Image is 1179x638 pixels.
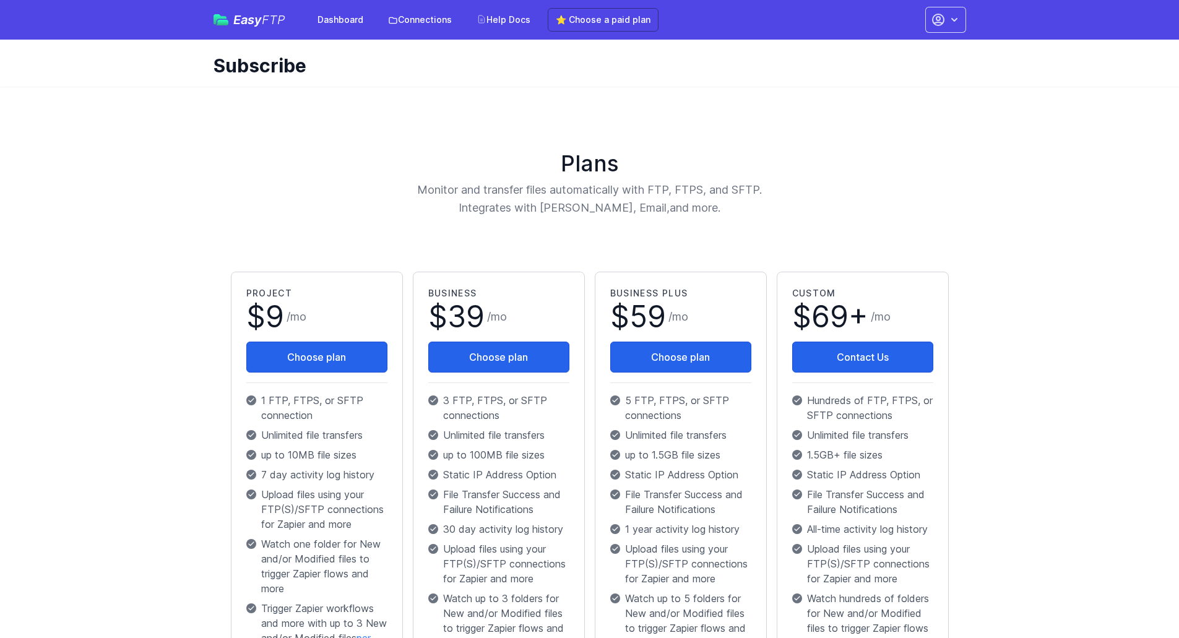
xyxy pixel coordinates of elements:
img: easyftp_logo.png [214,14,228,25]
a: Connections [381,9,459,31]
p: File Transfer Success and Failure Notifications [792,487,933,517]
p: Unlimited file transfers [246,428,387,442]
p: 30 day activity log history [428,522,569,537]
span: / [487,308,507,325]
span: mo [875,310,891,323]
p: Watch one folder for New and/or Modified files to trigger Zapier flows and more [246,537,387,596]
h2: Project [246,287,387,300]
p: 3 FTP, FTPS, or SFTP connections [428,393,569,423]
a: Dashboard [310,9,371,31]
p: Upload files using your FTP(S)/SFTP connections for Zapier and more [246,487,387,532]
h2: Custom [792,287,933,300]
span: / [871,308,891,325]
p: 1 FTP, FTPS, or SFTP connection [246,393,387,423]
p: Upload files using your FTP(S)/SFTP connections for Zapier and more [610,541,751,586]
button: Choose plan [246,342,387,373]
span: FTP [262,12,285,27]
span: mo [672,310,688,323]
p: up to 100MB file sizes [428,447,569,462]
p: Upload files using your FTP(S)/SFTP connections for Zapier and more [792,541,933,586]
button: Choose plan [428,342,569,373]
span: 69+ [811,298,868,335]
p: Unlimited file transfers [792,428,933,442]
h1: Plans [226,151,954,176]
button: Choose plan [610,342,751,373]
p: Upload files using your FTP(S)/SFTP connections for Zapier and more [428,541,569,586]
p: Static IP Address Option [428,467,569,482]
p: Hundreds of FTP, FTPS, or SFTP connections [792,393,933,423]
span: Easy [233,14,285,26]
span: $ [246,302,284,332]
h2: Business Plus [610,287,751,300]
h2: Business [428,287,569,300]
p: Static IP Address Option [792,467,933,482]
p: Unlimited file transfers [610,428,751,442]
span: mo [491,310,507,323]
p: File Transfer Success and Failure Notifications [428,487,569,517]
span: $ [792,302,868,332]
a: ⭐ Choose a paid plan [548,8,659,32]
p: 1 year activity log history [610,522,751,537]
p: All-time activity log history [792,522,933,537]
a: EasyFTP [214,14,285,26]
a: Contact Us [792,342,933,373]
span: mo [290,310,306,323]
p: 7 day activity log history [246,467,387,482]
span: $ [428,302,485,332]
span: $ [610,302,666,332]
span: / [668,308,688,325]
a: Help Docs [469,9,538,31]
p: Monitor and transfer files automatically with FTP, FTPS, and SFTP. Integrates with [PERSON_NAME],... [347,181,832,217]
p: Unlimited file transfers [428,428,569,442]
p: up to 10MB file sizes [246,447,387,462]
p: Static IP Address Option [610,467,751,482]
span: / [287,308,306,325]
p: File Transfer Success and Failure Notifications [610,487,751,517]
p: 5 FTP, FTPS, or SFTP connections [610,393,751,423]
span: 9 [266,298,284,335]
h1: Subscribe [214,54,956,77]
p: up to 1.5GB file sizes [610,447,751,462]
p: 1.5GB+ file sizes [792,447,933,462]
span: 39 [447,298,485,335]
span: 59 [629,298,666,335]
